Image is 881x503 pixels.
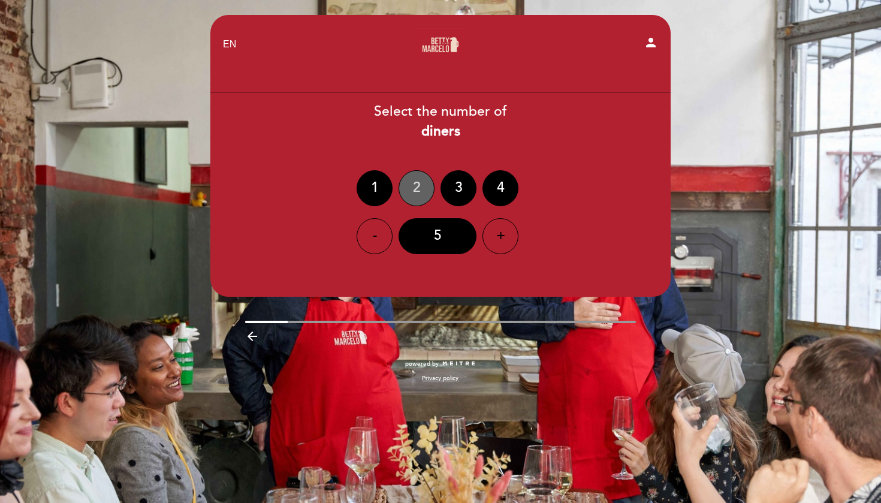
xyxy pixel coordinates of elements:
[399,170,435,206] div: 2
[644,35,658,50] i: person
[422,374,458,382] a: Privacy policy
[482,170,518,206] div: 4
[405,360,439,368] span: powered by
[357,218,393,254] div: -
[245,329,260,344] i: arrow_backward
[644,35,658,54] button: person
[441,170,476,206] div: 3
[442,361,476,367] img: MEITRE
[421,123,460,140] b: diners
[357,170,393,206] div: 1
[405,360,476,368] a: powered by
[366,28,515,61] a: [PERSON_NAME] and [PERSON_NAME]
[482,218,518,254] div: +
[399,218,476,254] div: 5
[210,102,671,141] div: Select the number of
